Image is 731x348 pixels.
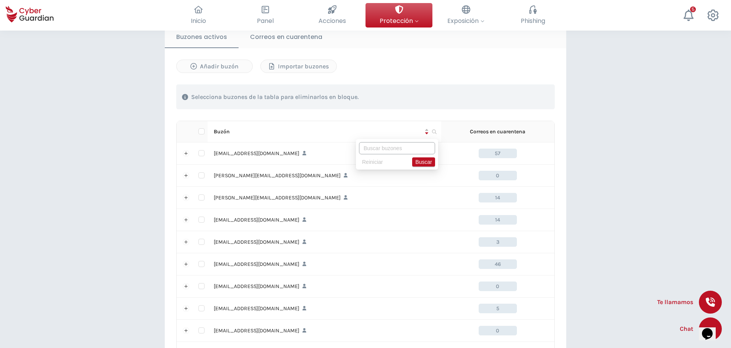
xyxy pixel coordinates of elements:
[183,306,189,312] button: Expandir fila
[214,128,423,136] span: Buzón
[318,16,346,26] span: Acciones
[432,3,499,28] button: Exposición
[214,260,435,269] div: [EMAIL_ADDRESS][DOMAIN_NAME]
[479,304,517,313] span: 5
[415,158,432,166] span: Buscar
[479,282,517,291] span: 0
[699,291,722,314] button: call us button
[183,261,189,267] button: Expandir fila
[441,121,554,142] th: Correos en cuarentena
[521,16,545,26] span: Phishing
[208,121,441,142] th: Buzón
[680,324,693,333] span: Chat
[412,157,435,167] button: Buscar
[479,171,517,180] span: 0
[479,259,517,269] span: 46
[479,326,517,335] span: 0
[182,62,247,71] div: Añadir buzón
[257,16,274,26] span: Panel
[214,194,435,202] div: [PERSON_NAME][EMAIL_ADDRESS][DOMAIN_NAME]
[299,3,365,28] button: Acciones
[479,215,517,225] span: 14
[183,283,189,290] button: Expandir fila
[479,193,517,202] span: 14
[183,239,189,245] button: Expandir fila
[690,6,696,12] div: 5
[479,237,517,247] span: 3
[176,60,253,73] button: Añadir buzón
[239,27,334,47] button: Correos en cuarentena
[359,157,386,167] button: Reiniciar
[447,16,484,26] span: Exposición
[214,149,435,158] div: [EMAIL_ADDRESS][DOMAIN_NAME]
[214,238,435,246] div: [EMAIL_ADDRESS][DOMAIN_NAME]
[165,3,232,28] button: Inicio
[214,282,435,291] div: [EMAIL_ADDRESS][DOMAIN_NAME]
[165,27,239,48] button: Buzones activos
[657,298,693,307] span: Te llamamos
[232,3,299,28] button: Panel
[499,3,566,28] button: Phishing
[266,62,331,71] div: Importar buzones
[214,216,435,224] div: [EMAIL_ADDRESS][DOMAIN_NAME]
[365,3,432,28] button: Protección
[191,16,206,26] span: Inicio
[183,151,189,157] button: Expandir fila
[214,327,435,335] div: [EMAIL_ADDRESS][DOMAIN_NAME]
[183,217,189,223] button: Expandir fila
[359,142,435,154] input: Buscar buzones
[479,149,517,158] span: 57
[699,317,723,340] iframe: chat widget
[214,304,435,313] div: [EMAIL_ADDRESS][DOMAIN_NAME]
[260,60,337,73] button: Importar buzones
[183,173,189,179] button: Expandir fila
[183,328,189,334] button: Expandir fila
[214,172,435,180] div: [PERSON_NAME][EMAIL_ADDRESS][DOMAIN_NAME]
[380,16,419,26] span: Protección
[183,195,189,201] button: Expandir fila
[191,93,359,101] p: Selecciona buzones de la tabla para eliminarlos en bloque.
